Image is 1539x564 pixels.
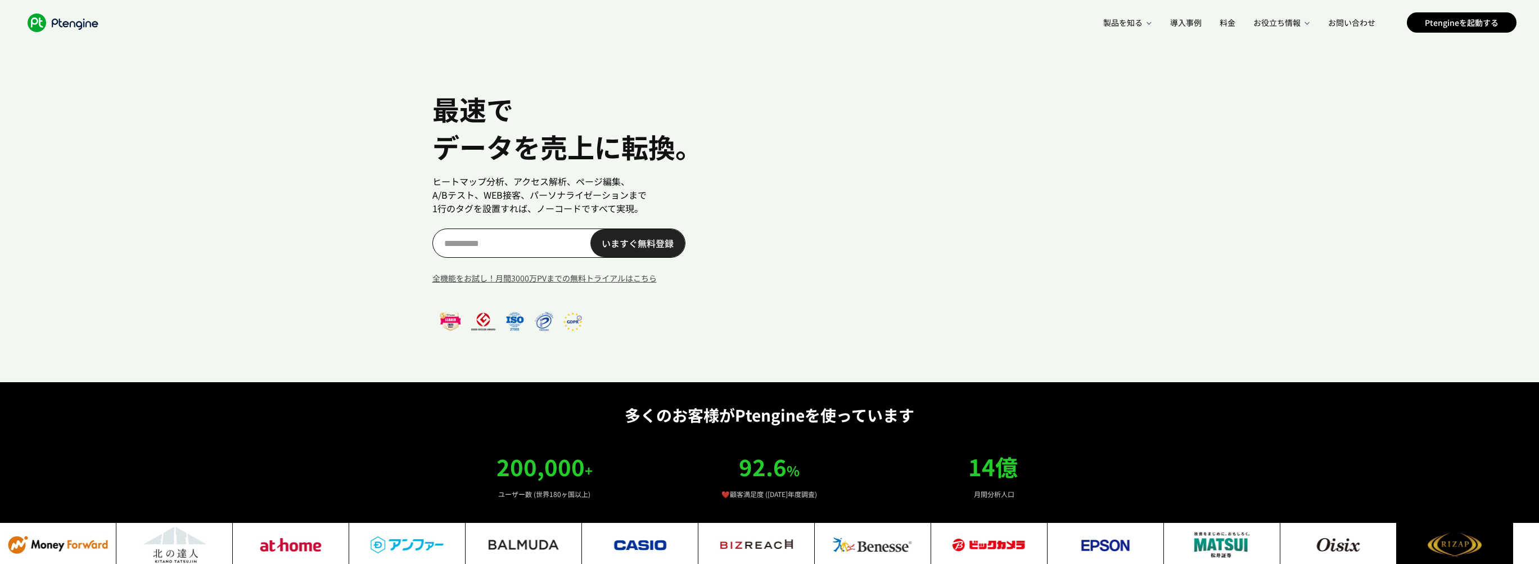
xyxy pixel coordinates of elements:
span: 製品を知る [1103,17,1144,28]
a: いますぐ無料登録 [590,229,685,257]
p: 月間分析人口​ [882,489,1107,500]
span: お問い合わせ [1328,17,1375,28]
span: 14億 [968,450,1018,483]
h1: 最速で データを売上に転換。 [432,90,736,165]
p: ユーザー数 (世界180ヶ国以上) [432,489,657,500]
span: % [787,460,800,480]
p: ❤️顧客満足度 ([DATE]年度調査) [657,489,882,500]
a: 全機能をお試し！月間3000万PVまでの無料トライアルはこちら [432,271,736,286]
span: 200,000 [497,450,585,483]
span: 92.6 [739,450,787,483]
span: 導入事例 [1170,17,1202,28]
p: 多くのお客様がPtengineを使っています [432,405,1107,425]
a: Ptengineを起動する [1407,12,1517,33]
img: frame_ff9761bbef.png [432,308,590,334]
span: お役立ち情報 [1253,17,1302,28]
span: + [585,460,593,480]
span: 料金 [1220,17,1235,28]
p: ヒートマップ分析、アクセス解析、ページ編集、 A/Bテスト、WEB接客、パーソナライゼーションまで 1行のタグを設置すれば、ノーコードですべて実現。 [432,174,736,215]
